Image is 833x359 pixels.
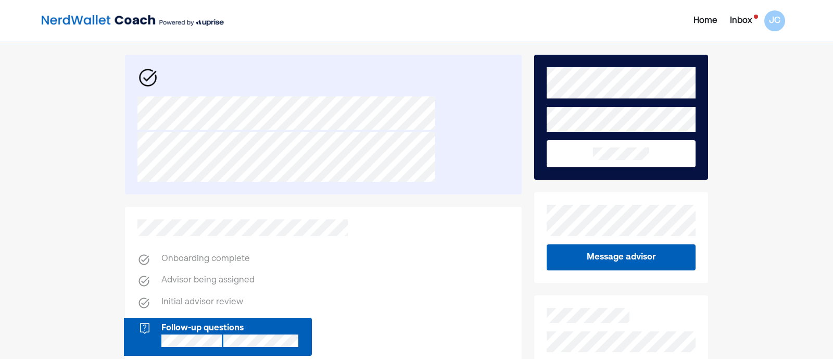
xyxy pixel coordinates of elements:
[764,10,785,31] div: JC
[161,253,250,266] div: Onboarding complete
[693,15,717,27] div: Home
[730,15,752,27] div: Inbox
[161,322,298,352] div: Follow-up questions
[161,274,255,288] div: Advisor being assigned
[547,244,696,270] button: Message advisor
[161,296,243,310] div: Initial advisor review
